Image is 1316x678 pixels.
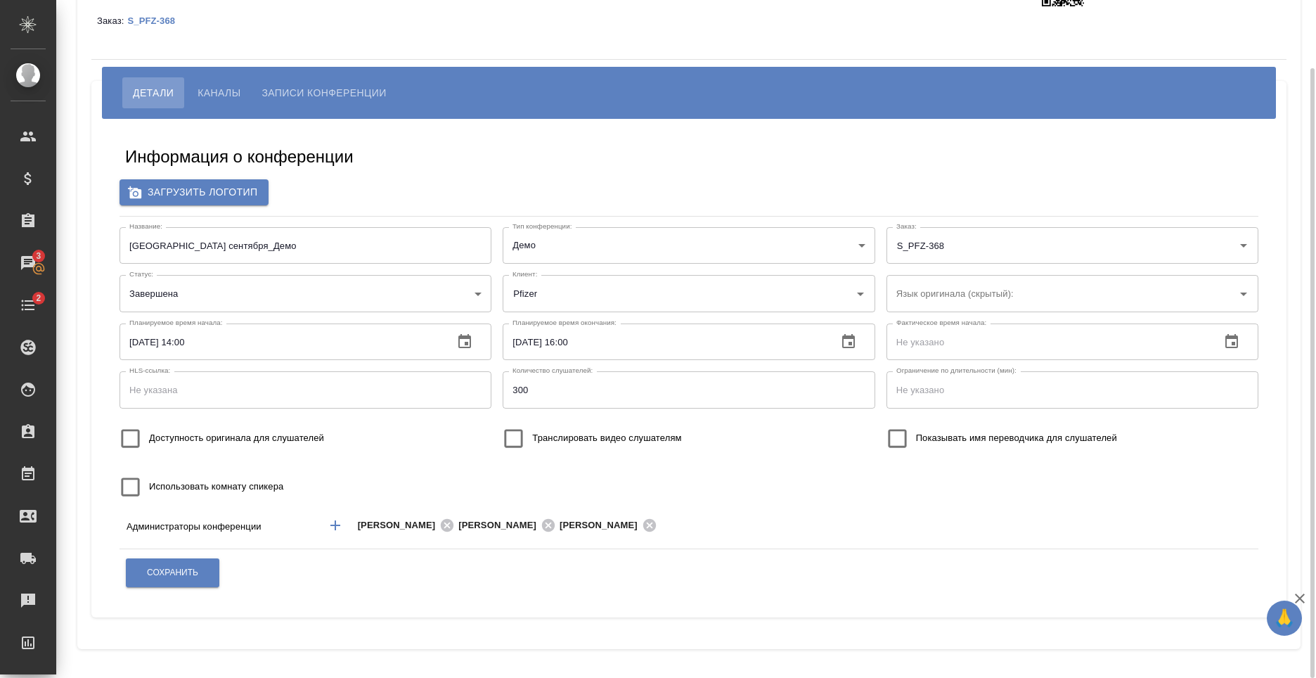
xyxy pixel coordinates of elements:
div: [PERSON_NAME] [458,517,560,535]
span: Каналы [198,84,240,101]
a: 3 [4,245,53,281]
span: 2 [27,291,49,305]
input: Не указано [886,371,1258,408]
span: Детали [133,84,174,101]
h5: Информация о конференции [125,146,354,168]
div: [PERSON_NAME] [358,517,459,535]
span: Доступность оригинала для слушателей [149,431,324,445]
span: Показывать имя переводчика для слушателей [916,431,1117,445]
div: [PERSON_NAME] [560,517,661,535]
span: Сохранить [147,567,198,579]
p: Администраторы конференции [127,520,314,534]
p: Заказ: [97,15,127,26]
button: Open [851,284,870,304]
span: Загрузить логотип [131,184,257,201]
label: Загрузить логотип [120,179,269,205]
span: [PERSON_NAME] [560,518,646,532]
input: Не указано [503,371,875,408]
a: S_PFZ-368 [127,15,186,26]
span: 🙏 [1272,603,1296,633]
span: Транслировать видео слушателям [532,431,681,445]
button: Сохранить [126,558,219,587]
a: 2 [4,288,53,323]
input: Не указано [503,324,825,360]
button: Добавить менеджера [318,509,352,542]
span: 3 [27,249,49,263]
button: Open [1234,284,1253,304]
input: Не указан [120,227,491,264]
button: Open [1150,524,1153,527]
button: Open [1234,236,1253,255]
span: [PERSON_NAME] [458,518,545,532]
button: 🙏 [1267,601,1302,636]
span: [PERSON_NAME] [358,518,444,532]
input: Не указано [886,324,1209,360]
input: Не указано [120,324,442,360]
input: Не указана [120,371,491,408]
span: Записи конференции [262,84,386,101]
span: Использовать комнату спикера [149,480,283,494]
div: Завершена [120,275,491,312]
div: Демо [503,227,875,264]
